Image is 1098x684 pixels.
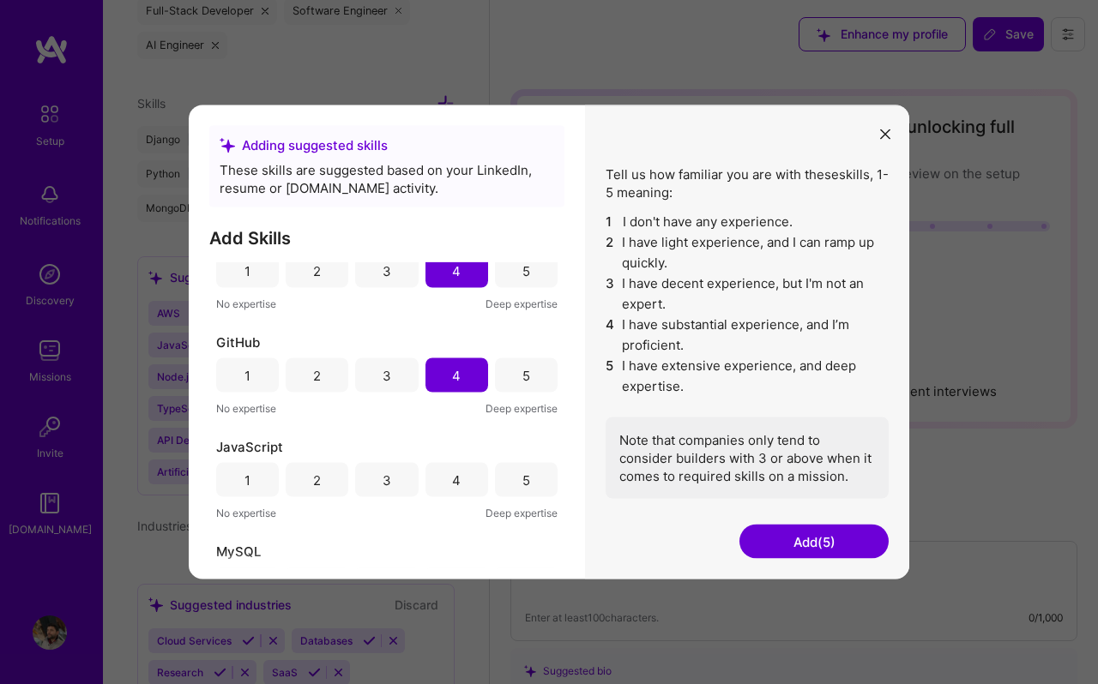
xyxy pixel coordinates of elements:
div: Tell us how familiar you are with these skills , 1-5 meaning: [606,165,889,499]
div: 4 [452,261,461,279]
li: I have light experience, and I can ramp up quickly. [606,232,889,273]
div: 5 [522,366,530,384]
div: 1 [244,261,250,279]
div: 2 [313,471,321,489]
i: icon Close [880,129,890,139]
div: 3 [383,471,391,489]
li: I have extensive experience, and deep expertise. [606,356,889,397]
div: These skills are suggested based on your LinkedIn, resume or [DOMAIN_NAME] activity. [220,161,554,197]
span: No expertise [216,399,276,417]
div: 2 [313,366,321,384]
span: Deep expertise [486,399,558,417]
span: 2 [606,232,615,273]
div: modal [189,105,909,579]
span: No expertise [216,295,276,313]
div: Adding suggested skills [220,136,554,154]
div: 5 [522,261,530,279]
div: 2 [313,261,321,279]
li: I don't have any experience. [606,212,889,232]
div: Note that companies only tend to consider builders with 3 or above when it comes to required skil... [606,417,889,499]
h3: Add Skills [209,228,564,249]
span: GitHub [216,333,260,351]
div: 3 [383,261,391,279]
li: I have substantial experience, and I’m proficient. [606,315,889,356]
span: 1 [606,212,616,232]
span: Deep expertise [486,295,558,313]
div: 1 [244,366,250,384]
div: 4 [452,366,461,384]
span: 4 [606,315,615,356]
span: 5 [606,356,615,397]
div: 3 [383,366,391,384]
div: 1 [244,471,250,489]
div: 4 [452,471,461,489]
span: MySQL [216,543,261,561]
li: I have decent experience, but I'm not an expert. [606,273,889,315]
button: Add(5) [739,525,889,559]
span: JavaScript [216,438,283,456]
span: No expertise [216,504,276,522]
i: icon SuggestedTeams [220,137,235,153]
span: 3 [606,273,615,315]
div: 5 [522,471,530,489]
span: Deep expertise [486,504,558,522]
